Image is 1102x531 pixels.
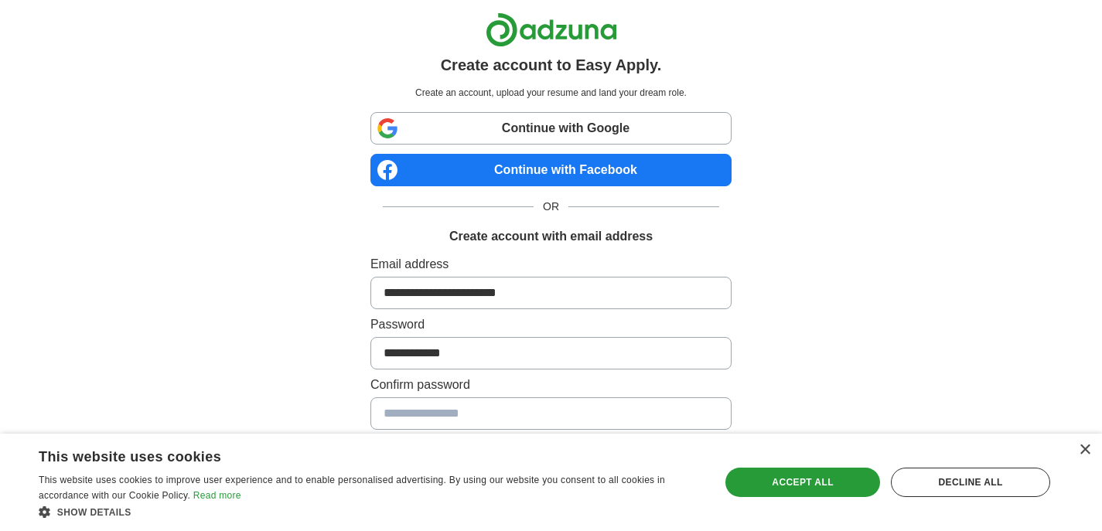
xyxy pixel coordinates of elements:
[1079,444,1090,456] div: Close
[39,504,700,519] div: Show details
[486,12,617,47] img: Adzuna logo
[370,112,732,145] a: Continue with Google
[57,507,131,518] span: Show details
[370,315,732,334] label: Password
[441,53,662,77] h1: Create account to Easy Apply.
[370,376,732,394] label: Confirm password
[449,227,653,246] h1: Create account with email address
[725,468,880,497] div: Accept all
[374,86,728,100] p: Create an account, upload your resume and land your dream role.
[891,468,1050,497] div: Decline all
[193,490,241,501] a: Read more, opens a new window
[39,475,665,501] span: This website uses cookies to improve user experience and to enable personalised advertising. By u...
[39,443,661,466] div: This website uses cookies
[370,255,732,274] label: Email address
[370,154,732,186] a: Continue with Facebook
[534,199,568,215] span: OR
